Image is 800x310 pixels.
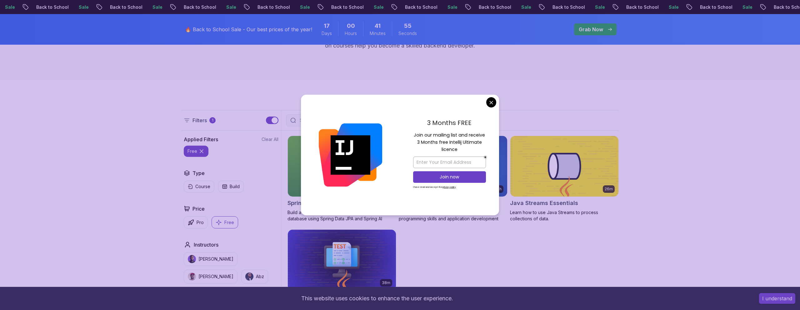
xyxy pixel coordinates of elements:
img: instructor img [245,272,253,281]
p: Sale [131,4,151,10]
img: instructor img [188,255,196,263]
p: free [187,148,197,154]
span: 41 Minutes [375,22,381,30]
p: Sale [573,4,593,10]
h2: Java Streams Essentials [510,199,578,207]
p: Free [224,219,234,226]
p: Back to School [457,4,499,10]
h2: Type [192,169,205,177]
button: free [184,146,208,157]
p: [PERSON_NAME] [198,273,233,280]
p: Sale [278,4,298,10]
p: Back to School [752,4,794,10]
span: 17 Days [324,22,330,30]
input: Search Java, React, Spring boot ... [298,117,432,123]
img: Java Unit Testing Essentials card [288,230,396,290]
p: Back to School [162,4,204,10]
p: Beginner-friendly Java course for essential programming skills and application development [399,209,507,222]
button: Pro [184,216,208,228]
button: instructor imgAbz [241,270,268,283]
h2: Price [192,205,205,212]
p: Back to School [383,4,426,10]
p: 38m [382,280,390,285]
p: Back to School [14,4,57,10]
span: Seconds [398,30,417,37]
p: Learn how to use Java Streams to process collections of data. [510,209,619,222]
p: Abz [256,273,264,280]
p: Grab Now [579,26,603,33]
img: Spring Boot for Beginners card [288,136,396,197]
p: Course [195,183,210,190]
img: instructor img [188,272,196,281]
h2: Instructors [194,241,218,248]
span: 0 Hours [347,22,355,30]
p: Filters [192,117,207,124]
p: Sale [352,4,372,10]
button: Build [218,181,244,192]
img: Java Streams Essentials card [510,136,618,197]
span: Hours [345,30,357,37]
p: Back to School [88,4,131,10]
p: Sale [57,4,77,10]
p: 1 [212,118,213,123]
p: Sale [647,4,667,10]
button: instructor img[PERSON_NAME] [184,270,237,283]
p: Sale [721,4,741,10]
p: Sale [426,4,446,10]
span: Minutes [370,30,386,37]
button: Course [184,181,214,192]
p: Back to School [604,4,647,10]
p: Pro [197,219,204,226]
button: instructor img[PERSON_NAME] [184,252,237,266]
p: Build [230,183,240,190]
a: Spring Boot for Beginners card1.67hNEWSpring Boot for BeginnersBuild a CRUD API with Spring Boot ... [287,136,396,222]
p: Sale [499,4,519,10]
p: 🔥 Back to School Sale - Our best prices of the year! [185,26,312,33]
p: 26m [605,187,613,192]
button: Accept cookies [759,293,795,304]
h2: Spring Boot for Beginners [287,199,359,207]
h2: Applied Filters [184,136,218,143]
span: Days [322,30,332,37]
span: 55 Seconds [404,22,412,30]
div: This website uses cookies to enhance the user experience. [5,292,750,305]
button: Clear All [262,136,278,142]
p: [PERSON_NAME] [198,256,233,262]
p: Back to School [309,4,352,10]
p: Back to School [678,4,721,10]
p: Back to School [236,4,278,10]
p: Back to School [531,4,573,10]
a: Java Streams Essentials card26mJava Streams EssentialsLearn how to use Java Streams to process co... [510,136,619,222]
p: Build a CRUD API with Spring Boot and PostgreSQL database using Spring Data JPA and Spring AI [287,209,396,222]
button: Free [212,216,238,228]
p: Sale [204,4,224,10]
